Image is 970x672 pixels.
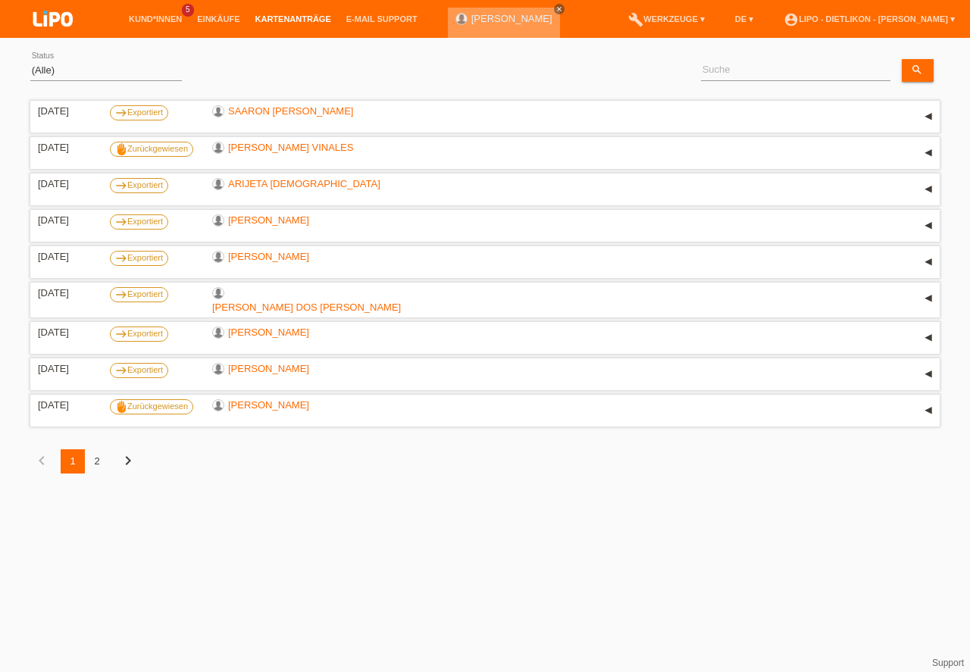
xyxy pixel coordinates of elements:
[119,452,137,470] i: chevron_right
[115,180,127,192] i: east
[110,214,168,230] label: Exportiert
[115,252,127,264] i: east
[248,14,339,23] a: Kartenanträge
[727,14,761,23] a: DE ▾
[115,401,127,413] i: front_hand
[911,64,923,76] i: search
[932,658,964,668] a: Support
[182,4,194,17] span: 5
[38,142,99,153] div: [DATE]
[917,214,940,237] div: auf-/zuklappen
[917,287,940,310] div: auf-/zuklappen
[115,143,127,155] i: front_hand
[228,105,353,117] a: SAARON [PERSON_NAME]
[902,59,934,82] a: search
[38,399,99,411] div: [DATE]
[228,399,309,411] a: [PERSON_NAME]
[917,399,940,422] div: auf-/zuklappen
[115,107,127,119] i: east
[110,287,168,302] label: Exportiert
[621,14,712,23] a: buildWerkzeuge ▾
[38,287,99,298] div: [DATE]
[121,14,189,23] a: Kund*innen
[228,142,353,153] a: [PERSON_NAME] VINALES
[38,363,99,374] div: [DATE]
[110,105,168,120] label: Exportiert
[917,178,940,201] div: auf-/zuklappen
[628,12,643,27] i: build
[85,449,109,474] div: 2
[110,178,168,193] label: Exportiert
[228,327,309,338] a: [PERSON_NAME]
[228,251,309,262] a: [PERSON_NAME]
[115,364,127,377] i: east
[228,363,309,374] a: [PERSON_NAME]
[38,251,99,262] div: [DATE]
[212,302,401,313] a: [PERSON_NAME] DOS [PERSON_NAME]
[61,449,85,474] div: 1
[228,214,309,226] a: [PERSON_NAME]
[339,14,425,23] a: E-Mail Support
[38,105,99,117] div: [DATE]
[110,327,168,342] label: Exportiert
[38,214,99,226] div: [DATE]
[554,4,565,14] a: close
[110,251,168,266] label: Exportiert
[115,328,127,340] i: east
[917,142,940,164] div: auf-/zuklappen
[110,399,193,414] label: Zurückgewiesen
[38,327,99,338] div: [DATE]
[38,178,99,189] div: [DATE]
[33,452,51,470] i: chevron_left
[917,105,940,128] div: auf-/zuklappen
[776,14,962,23] a: account_circleLIPO - Dietlikon - [PERSON_NAME] ▾
[555,5,563,13] i: close
[110,142,193,157] label: Zurückgewiesen
[784,12,799,27] i: account_circle
[917,363,940,386] div: auf-/zuklappen
[110,363,168,378] label: Exportiert
[917,327,940,349] div: auf-/zuklappen
[189,14,247,23] a: Einkäufe
[471,13,552,24] a: [PERSON_NAME]
[15,31,91,42] a: LIPO pay
[917,251,940,273] div: auf-/zuklappen
[115,289,127,301] i: east
[115,216,127,228] i: east
[228,178,380,189] a: ARIJETA [DEMOGRAPHIC_DATA]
